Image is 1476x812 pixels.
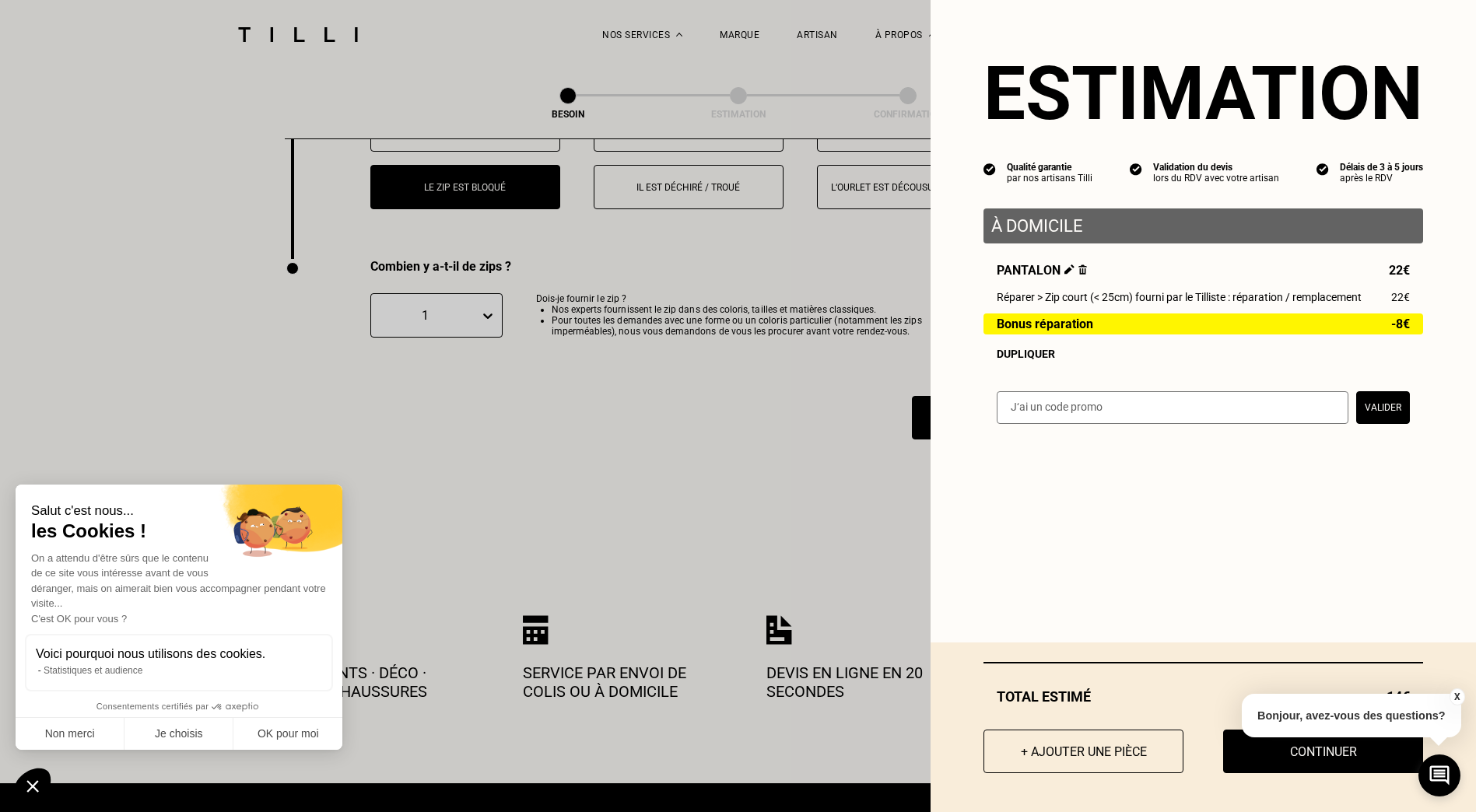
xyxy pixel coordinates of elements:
input: J‘ai un code promo [997,391,1348,424]
span: Réparer > Zip court (< 25cm) fourni par le Tilliste : réparation / remplacement [997,291,1362,303]
span: 22€ [1389,263,1410,278]
section: Estimation [983,50,1423,137]
div: après le RDV [1340,173,1423,184]
div: lors du RDV avec votre artisan [1153,173,1279,184]
div: Validation du devis [1153,162,1279,173]
div: Total estimé [983,688,1423,705]
div: Délais de 3 à 5 jours [1340,162,1423,173]
button: X [1449,688,1464,705]
div: par nos artisans Tilli [1007,173,1092,184]
img: Supprimer [1078,264,1087,275]
p: À domicile [991,216,1415,236]
img: Éditer [1064,264,1075,275]
div: Dupliquer [997,348,1410,360]
img: icon list info [1316,162,1329,176]
button: Continuer [1223,730,1423,773]
button: Valider [1356,391,1410,424]
button: + Ajouter une pièce [983,730,1183,773]
span: -8€ [1391,317,1410,331]
img: icon list info [983,162,996,176]
img: icon list info [1130,162,1142,176]
span: 22€ [1391,291,1410,303]
span: Bonus réparation [997,317,1093,331]
span: Pantalon [997,263,1087,278]
div: Qualité garantie [1007,162,1092,173]
p: Bonjour, avez-vous des questions? [1242,694,1461,737]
